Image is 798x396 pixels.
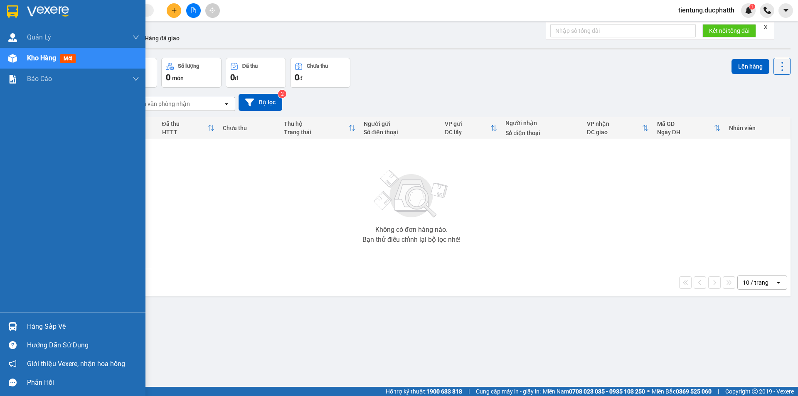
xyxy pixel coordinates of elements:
[171,7,177,13] span: plus
[27,74,52,84] span: Báo cáo
[190,7,196,13] span: file-add
[375,226,448,233] div: Không có đơn hàng nào.
[445,121,491,127] div: VP gửi
[709,26,749,35] span: Kết nối tổng đài
[745,7,752,14] img: icon-new-feature
[543,387,645,396] span: Miền Nam
[505,130,578,136] div: Số điện thoại
[743,278,768,287] div: 10 / trang
[223,125,276,131] div: Chưa thu
[226,58,286,88] button: Đã thu0đ
[242,63,258,69] div: Đã thu
[167,3,181,18] button: plus
[209,7,215,13] span: aim
[27,376,139,389] div: Phản hồi
[657,129,714,135] div: Ngày ĐH
[133,34,139,41] span: down
[364,129,436,135] div: Số điện thoại
[731,59,769,74] button: Lên hàng
[280,117,360,139] th: Toggle SortBy
[364,121,436,127] div: Người gửi
[653,117,725,139] th: Toggle SortBy
[8,322,17,331] img: warehouse-icon
[370,165,453,223] img: svg+xml;base64,PHN2ZyBjbGFzcz0ibGlzdC1wbHVnX19zdmciIHhtbG5zPSJodHRwOi8vd3d3LnczLm9yZy8yMDAwL3N2Zy...
[763,24,768,30] span: close
[161,58,222,88] button: Số lượng0món
[284,129,349,135] div: Trạng thái
[133,76,139,82] span: down
[676,388,712,395] strong: 0369 525 060
[162,121,208,127] div: Đã thu
[205,3,220,18] button: aim
[172,75,184,81] span: món
[60,54,76,63] span: mới
[158,117,219,139] th: Toggle SortBy
[505,120,578,126] div: Người nhận
[778,3,793,18] button: caret-down
[749,4,755,10] sup: 1
[445,129,491,135] div: ĐC lấy
[138,28,186,48] button: Hàng đã giao
[178,63,199,69] div: Số lượng
[587,121,642,127] div: VP nhận
[569,388,645,395] strong: 0708 023 035 - 0935 103 250
[9,341,17,349] span: question-circle
[587,129,642,135] div: ĐC giao
[8,75,17,84] img: solution-icon
[9,360,17,368] span: notification
[718,387,719,396] span: |
[235,75,238,81] span: đ
[290,58,350,88] button: Chưa thu0đ
[9,379,17,386] span: message
[8,54,17,63] img: warehouse-icon
[186,3,201,18] button: file-add
[468,387,470,396] span: |
[764,7,771,14] img: phone-icon
[729,125,786,131] div: Nhân viên
[657,121,714,127] div: Mã GD
[386,387,462,396] span: Hỗ trợ kỹ thuật:
[239,94,282,111] button: Bộ lọc
[550,24,696,37] input: Nhập số tổng đài
[27,359,125,369] span: Giới thiệu Vexere, nhận hoa hồng
[702,24,756,37] button: Kết nối tổng đài
[284,121,349,127] div: Thu hộ
[751,4,754,10] span: 1
[278,90,286,98] sup: 2
[782,7,790,14] span: caret-down
[362,236,461,243] div: Bạn thử điều chỉnh lại bộ lọc nhé!
[652,387,712,396] span: Miền Bắc
[27,54,56,62] span: Kho hàng
[162,129,208,135] div: HTTT
[426,388,462,395] strong: 1900 633 818
[647,390,650,393] span: ⚪️
[133,100,190,108] div: Chọn văn phòng nhận
[27,32,51,42] span: Quản Lý
[672,5,741,15] span: tientung.ducphatth
[8,33,17,42] img: warehouse-icon
[476,387,541,396] span: Cung cấp máy in - giấy in:
[230,72,235,82] span: 0
[307,63,328,69] div: Chưa thu
[441,117,502,139] th: Toggle SortBy
[775,279,782,286] svg: open
[223,101,230,107] svg: open
[295,72,299,82] span: 0
[27,320,139,333] div: Hàng sắp về
[166,72,170,82] span: 0
[752,389,758,394] span: copyright
[7,5,18,18] img: logo-vxr
[27,339,139,352] div: Hướng dẫn sử dụng
[299,75,303,81] span: đ
[583,117,653,139] th: Toggle SortBy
